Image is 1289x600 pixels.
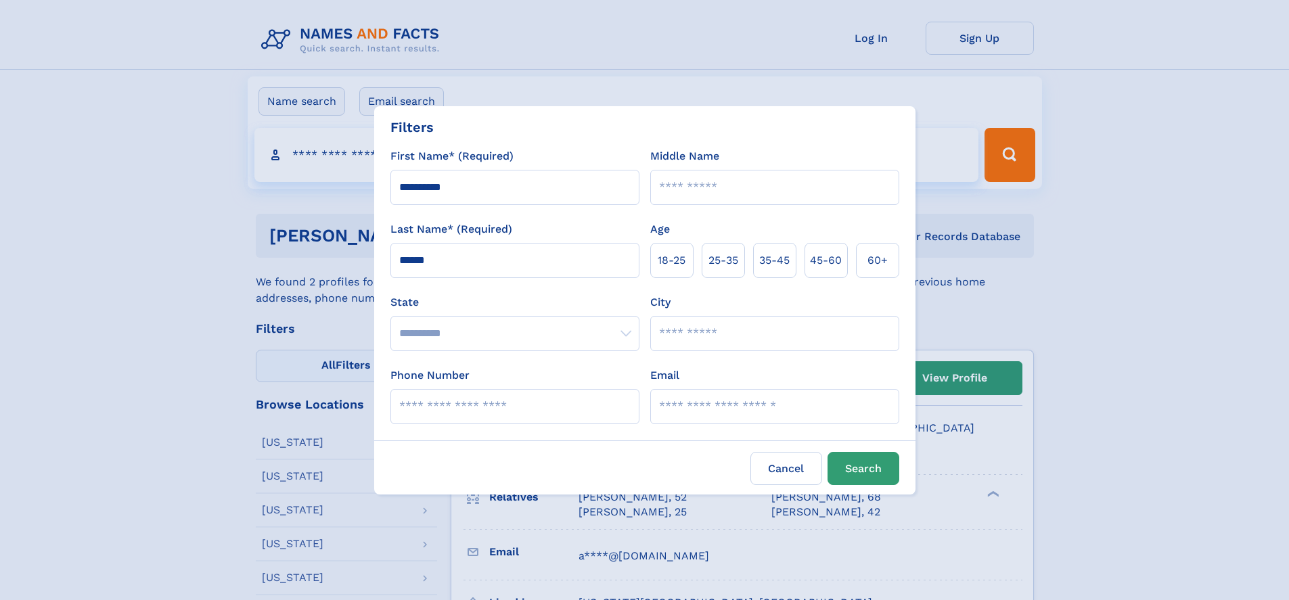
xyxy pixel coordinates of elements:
[828,452,899,485] button: Search
[390,221,512,237] label: Last Name* (Required)
[650,294,671,310] label: City
[650,367,679,384] label: Email
[759,252,790,269] span: 35‑45
[390,148,514,164] label: First Name* (Required)
[390,367,470,384] label: Phone Number
[810,252,842,269] span: 45‑60
[390,294,639,310] label: State
[708,252,738,269] span: 25‑35
[658,252,685,269] span: 18‑25
[750,452,822,485] label: Cancel
[650,221,670,237] label: Age
[650,148,719,164] label: Middle Name
[867,252,888,269] span: 60+
[390,117,434,137] div: Filters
